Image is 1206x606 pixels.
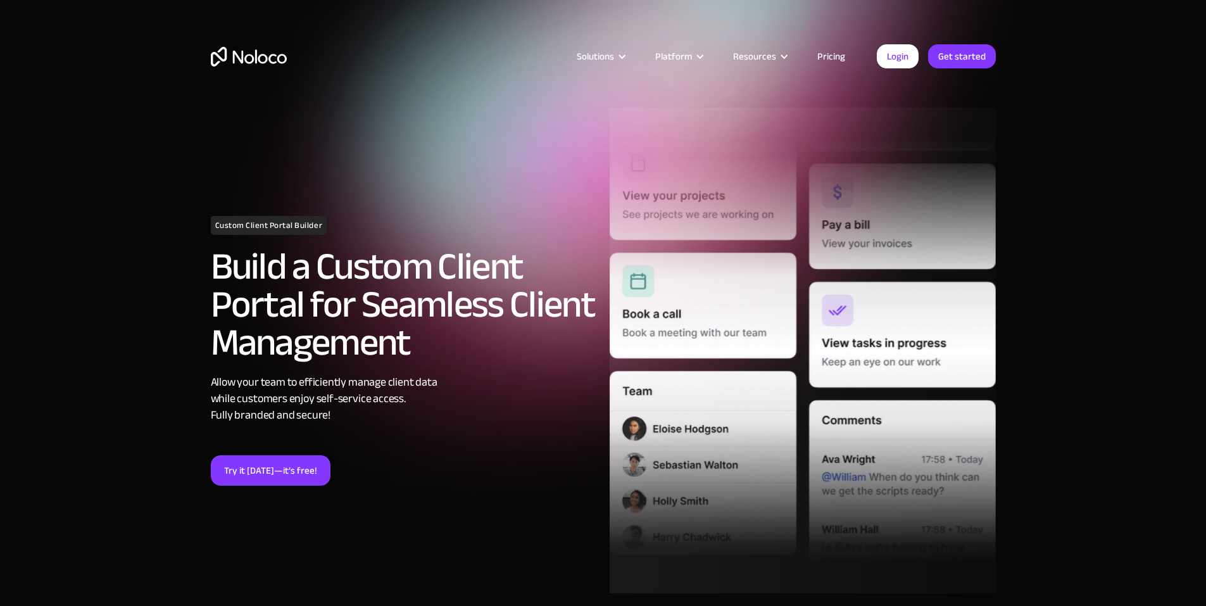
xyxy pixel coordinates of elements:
a: Login [877,44,919,68]
div: Solutions [561,48,639,65]
div: Resources [717,48,801,65]
a: Get started [928,44,996,68]
div: Allow your team to efficiently manage client data while customers enjoy self-service access. Full... [211,374,597,424]
h2: Build a Custom Client Portal for Seamless Client Management [211,248,597,362]
a: Pricing [801,48,861,65]
div: Platform [655,48,692,65]
div: Resources [733,48,776,65]
h1: Custom Client Portal Builder [211,216,327,235]
div: Platform [639,48,717,65]
a: home [211,47,287,66]
div: Solutions [577,48,614,65]
a: Try it [DATE]—it’s free! [211,455,330,486]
